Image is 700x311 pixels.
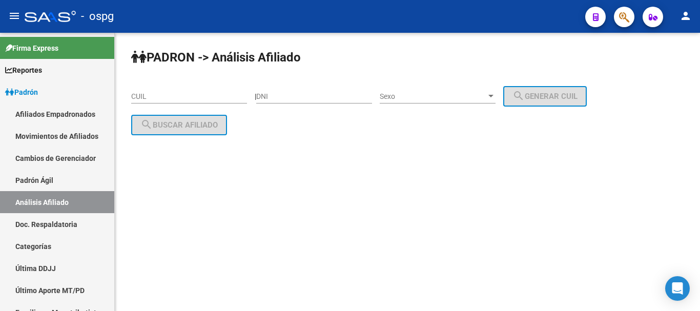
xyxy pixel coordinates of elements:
div: Open Intercom Messenger [665,276,690,301]
span: Sexo [380,92,486,101]
mat-icon: search [512,90,525,102]
span: - ospg [81,5,114,28]
button: Buscar afiliado [131,115,227,135]
div: | [255,92,594,100]
mat-icon: search [140,118,153,131]
span: Generar CUIL [512,92,578,101]
strong: PADRON -> Análisis Afiliado [131,50,301,65]
mat-icon: menu [8,10,20,22]
span: Firma Express [5,43,58,54]
span: Padrón [5,87,38,98]
button: Generar CUIL [503,86,587,107]
span: Reportes [5,65,42,76]
span: Buscar afiliado [140,120,218,130]
mat-icon: person [680,10,692,22]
